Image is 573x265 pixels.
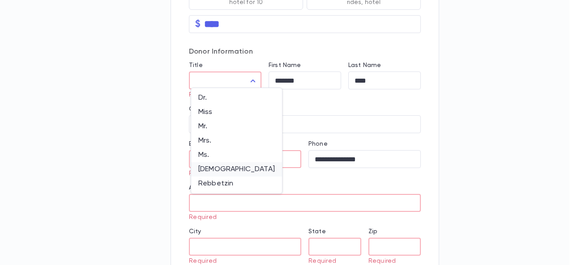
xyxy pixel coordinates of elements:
[198,93,275,102] span: Dr.
[198,122,275,131] span: Mr.
[198,151,275,160] span: Ms.
[198,136,275,145] span: Mrs.
[198,179,275,188] span: Rebbetzin
[198,165,275,174] span: [DEMOGRAPHIC_DATA]
[198,108,275,117] span: Miss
